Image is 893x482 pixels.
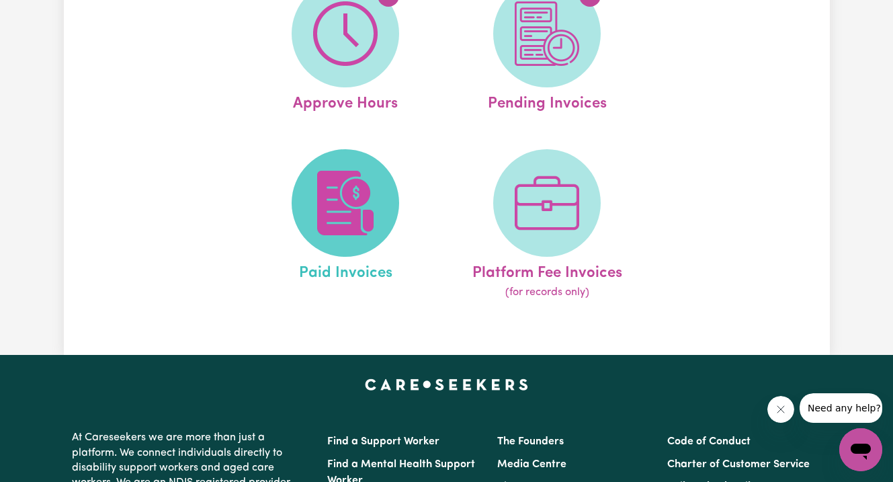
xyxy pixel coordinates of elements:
[767,396,794,423] iframe: Close message
[327,436,439,447] a: Find a Support Worker
[249,149,442,301] a: Paid Invoices
[497,436,564,447] a: The Founders
[505,284,589,300] span: (for records only)
[450,149,644,301] a: Platform Fee Invoices(for records only)
[800,393,882,423] iframe: Message from company
[488,87,607,116] span: Pending Invoices
[472,257,622,285] span: Platform Fee Invoices
[497,459,566,470] a: Media Centre
[839,428,882,471] iframe: Button to launch messaging window
[667,436,751,447] a: Code of Conduct
[667,459,810,470] a: Charter of Customer Service
[293,87,398,116] span: Approve Hours
[299,257,392,285] span: Paid Invoices
[365,379,528,390] a: Careseekers home page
